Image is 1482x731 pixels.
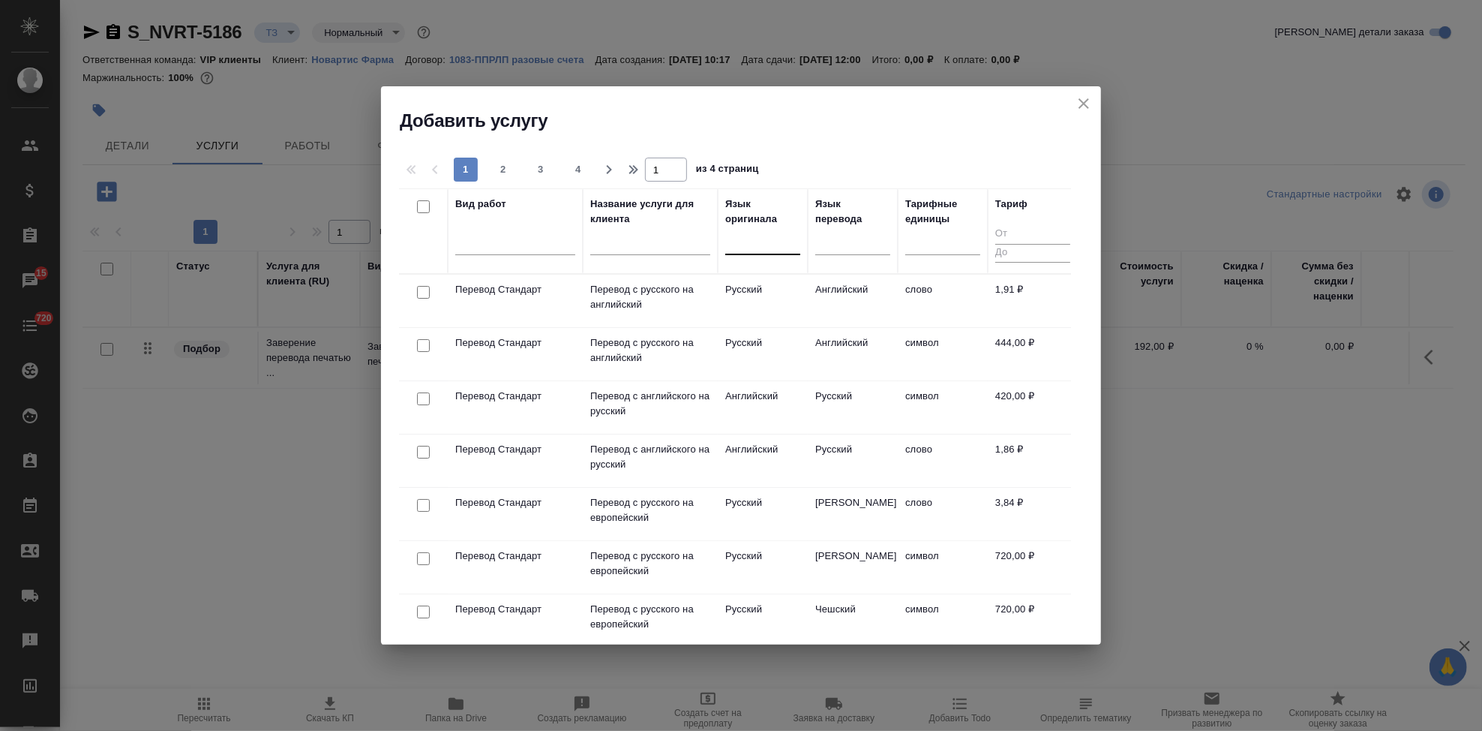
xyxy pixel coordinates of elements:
[988,541,1078,594] td: 720,00 ₽
[905,197,980,227] div: Тарифные единицы
[898,435,988,487] td: слово
[590,495,710,525] p: Перевод с русского на европейский
[808,488,898,540] td: [PERSON_NAME]
[718,594,808,647] td: Русский
[988,381,1078,434] td: 420,00 ₽
[455,282,575,297] p: Перевод Стандарт
[718,488,808,540] td: Русский
[529,158,553,182] button: 3
[566,158,590,182] button: 4
[491,158,515,182] button: 2
[696,160,759,182] span: из 4 страниц
[529,162,553,177] span: 3
[898,381,988,434] td: символ
[988,275,1078,327] td: 1,91 ₽
[898,275,988,327] td: слово
[995,225,1070,244] input: От
[718,541,808,594] td: Русский
[988,594,1078,647] td: 720,00 ₽
[808,541,898,594] td: [PERSON_NAME]
[590,197,710,227] div: Название услуги для клиента
[491,162,515,177] span: 2
[898,594,988,647] td: символ
[455,335,575,350] p: Перевод Стандарт
[808,594,898,647] td: Чешский
[590,389,710,419] p: Перевод с английского на русский
[718,435,808,487] td: Английский
[590,442,710,472] p: Перевод с английского на русский
[455,495,575,510] p: Перевод Стандарт
[455,197,506,212] div: Вид работ
[455,549,575,564] p: Перевод Стандарт
[590,282,710,312] p: Перевод с русского на английский
[988,328,1078,381] td: 444,00 ₽
[988,435,1078,487] td: 1,86 ₽
[718,328,808,381] td: Русский
[808,328,898,381] td: Английский
[566,162,590,177] span: 4
[400,109,1101,133] h2: Добавить услугу
[988,488,1078,540] td: 3,84 ₽
[995,197,1027,212] div: Тариф
[995,244,1070,263] input: До
[590,335,710,365] p: Перевод с русского на английский
[898,488,988,540] td: слово
[898,328,988,381] td: символ
[455,442,575,457] p: Перевод Стандарт
[455,389,575,404] p: Перевод Стандарт
[590,549,710,579] p: Перевод с русского на европейский
[718,275,808,327] td: Русский
[1072,92,1095,115] button: close
[808,275,898,327] td: Английский
[590,602,710,632] p: Перевод с русского на европейский
[718,381,808,434] td: Английский
[808,381,898,434] td: Русский
[808,435,898,487] td: Русский
[898,541,988,594] td: символ
[725,197,800,227] div: Язык оригинала
[455,602,575,617] p: Перевод Стандарт
[815,197,890,227] div: Язык перевода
